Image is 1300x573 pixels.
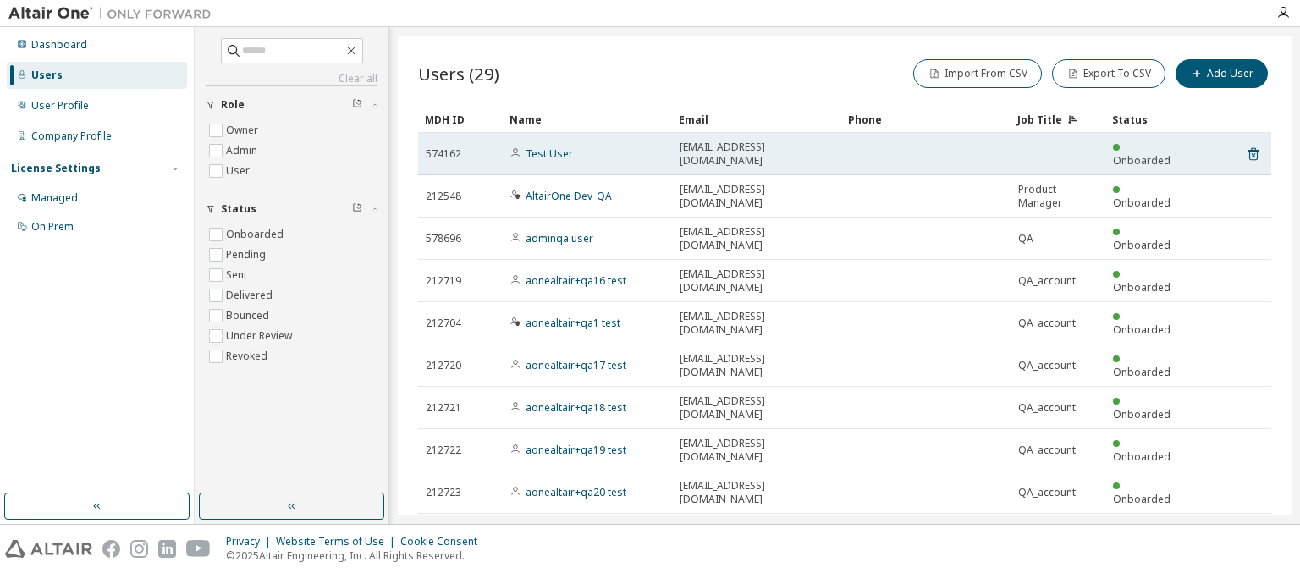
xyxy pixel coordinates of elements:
div: On Prem [31,220,74,234]
span: 212548 [426,190,461,203]
label: User [226,161,253,181]
span: [EMAIL_ADDRESS][DOMAIN_NAME] [680,140,834,168]
span: QA_account [1018,401,1076,415]
a: aonealtair+qa1 test [526,316,620,330]
span: 212719 [426,274,461,288]
button: Role [206,86,377,124]
span: Product Manager [1018,183,1098,210]
span: QA [1018,232,1033,245]
img: youtube.svg [186,540,211,558]
span: 212722 [426,444,461,457]
label: Owner [226,120,262,140]
label: Under Review [226,326,295,346]
span: Onboarded [1113,196,1171,210]
img: Altair One [8,5,220,22]
img: facebook.svg [102,540,120,558]
button: Export To CSV [1052,59,1165,88]
label: Pending [226,245,269,265]
span: Onboarded [1113,153,1171,168]
a: adminqa user [526,231,593,245]
img: linkedin.svg [158,540,176,558]
span: QA_account [1018,359,1076,372]
span: [EMAIL_ADDRESS][DOMAIN_NAME] [680,352,834,379]
a: Clear all [206,72,377,85]
button: Import From CSV [913,59,1042,88]
div: License Settings [11,162,101,175]
div: Cookie Consent [400,535,487,548]
button: Add User [1176,59,1268,88]
button: Status [206,190,377,228]
span: Role [221,98,245,112]
span: Onboarded [1113,322,1171,337]
span: [EMAIL_ADDRESS][DOMAIN_NAME] [680,310,834,337]
span: Onboarded [1113,238,1171,252]
span: Onboarded [1113,407,1171,421]
span: Onboarded [1113,280,1171,295]
a: AltairOne Dev_QA [526,189,612,203]
label: Admin [226,140,261,161]
span: QA_account [1018,444,1076,457]
span: 212720 [426,359,461,372]
span: [EMAIL_ADDRESS][DOMAIN_NAME] [680,225,834,252]
div: MDH ID [425,106,496,133]
span: QA_account [1018,317,1076,330]
img: altair_logo.svg [5,540,92,558]
span: Onboarded [1113,449,1171,464]
label: Onboarded [226,224,287,245]
div: Privacy [226,535,276,548]
span: Clear filter [352,202,362,216]
div: Company Profile [31,129,112,143]
span: 574162 [426,147,461,161]
label: Bounced [226,306,273,326]
label: Revoked [226,346,271,366]
span: QA_account [1018,486,1076,499]
div: Email [679,106,835,133]
label: Sent [226,265,251,285]
span: [EMAIL_ADDRESS][DOMAIN_NAME] [680,479,834,506]
span: Onboarded [1113,492,1171,506]
img: instagram.svg [130,540,148,558]
div: Job Title [1017,106,1099,133]
span: Onboarded [1113,365,1171,379]
span: Clear filter [352,98,362,112]
span: QA_account [1018,274,1076,288]
span: [EMAIL_ADDRESS][DOMAIN_NAME] [680,267,834,295]
a: aonealtair+qa20 test [526,485,626,499]
p: © 2025 Altair Engineering, Inc. All Rights Reserved. [226,548,487,563]
div: Name [510,106,665,133]
a: aonealtair+qa19 test [526,443,626,457]
a: aonealtair+qa16 test [526,273,626,288]
span: 212723 [426,486,461,499]
span: 212721 [426,401,461,415]
span: 578696 [426,232,461,245]
div: Managed [31,191,78,205]
span: [EMAIL_ADDRESS][DOMAIN_NAME] [680,394,834,421]
div: Users [31,69,63,82]
span: [EMAIL_ADDRESS][DOMAIN_NAME] [680,437,834,464]
span: Users (29) [418,62,499,85]
div: User Profile [31,99,89,113]
div: Dashboard [31,38,87,52]
a: aonealtair+qa18 test [526,400,626,415]
a: Test User [526,146,573,161]
span: 212704 [426,317,461,330]
span: Status [221,202,256,216]
span: [EMAIL_ADDRESS][DOMAIN_NAME] [680,183,834,210]
div: Website Terms of Use [276,535,400,548]
div: Status [1112,106,1183,133]
div: Phone [848,106,1004,133]
label: Delivered [226,285,276,306]
a: aonealtair+qa17 test [526,358,626,372]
